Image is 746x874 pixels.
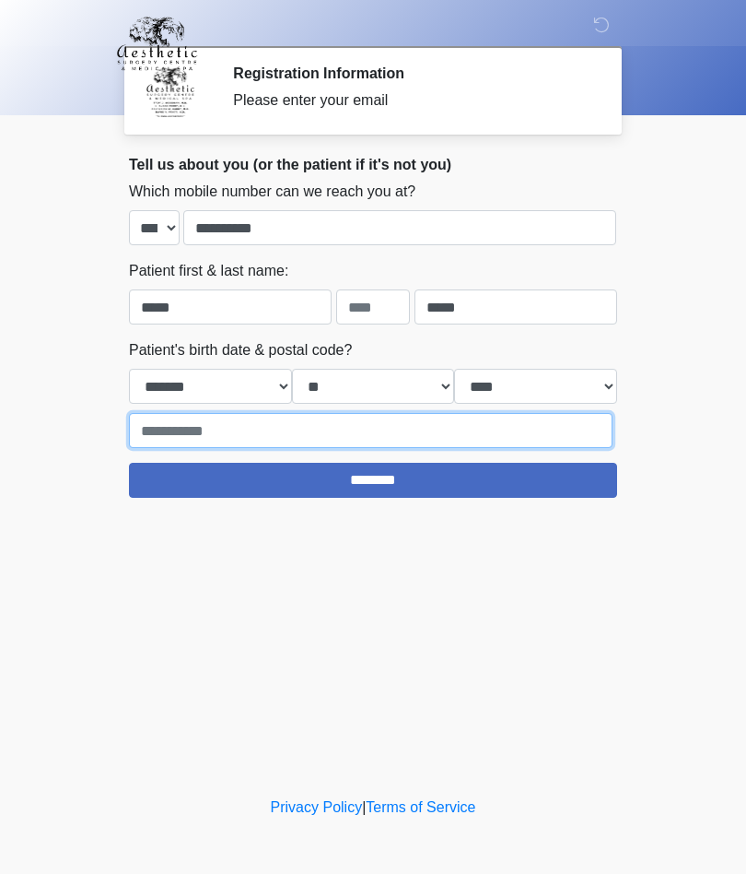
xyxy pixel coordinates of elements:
div: Please enter your email [233,89,589,112]
label: Patient's birth date & postal code? [129,339,352,361]
label: Which mobile number can we reach you at? [129,181,415,203]
label: Patient first & last name: [129,260,288,282]
a: Terms of Service [366,799,475,815]
img: Aesthetic Surgery Centre, PLLC Logo [111,14,204,73]
h2: Tell us about you (or the patient if it's not you) [129,156,617,173]
a: Privacy Policy [271,799,363,815]
img: Agent Avatar [143,65,198,120]
a: | [362,799,366,815]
